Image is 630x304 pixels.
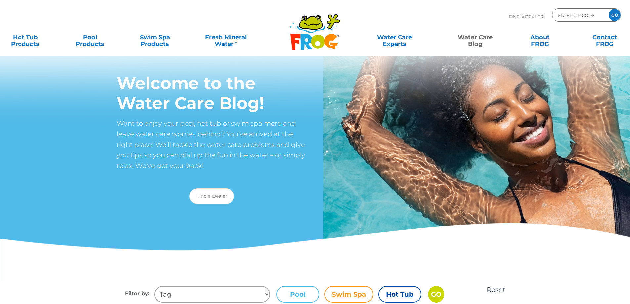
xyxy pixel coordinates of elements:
input: Zip Code Form [557,10,602,20]
a: Water CareBlog [450,31,500,44]
sup: ∞ [234,39,237,45]
label: Pool [276,286,319,303]
p: Want to enjoy your pool, hot tub or swim spa more and leave water care worries behind? You’ve arr... [117,118,307,171]
h4: Filter by: [125,286,154,303]
input: GO [609,9,621,21]
label: Swim Spa [324,286,373,303]
a: PoolProducts [65,31,115,44]
a: Swim SpaProducts [130,31,180,44]
label: Hot Tub [378,286,421,303]
a: Find a Dealer [189,188,234,204]
p: Find A Dealer [509,8,543,25]
a: Fresh MineralWater∞ [194,31,258,44]
a: AboutFROG [515,31,565,44]
a: ContactFROG [580,31,630,44]
a: Water CareExperts [354,31,436,44]
input: GO [428,286,444,303]
a: Reset [487,286,505,294]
